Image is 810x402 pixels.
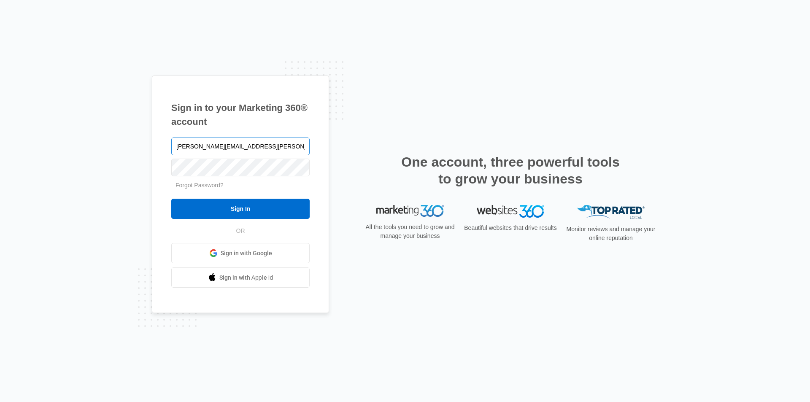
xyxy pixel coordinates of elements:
span: Sign in with Apple Id [219,273,273,282]
p: Monitor reviews and manage your online reputation [564,225,658,243]
img: Marketing 360 [376,205,444,217]
h1: Sign in to your Marketing 360® account [171,101,310,129]
a: Forgot Password? [175,182,224,189]
img: Websites 360 [477,205,544,217]
span: Sign in with Google [221,249,272,258]
a: Sign in with Apple Id [171,267,310,288]
input: Sign In [171,199,310,219]
p: All the tools you need to grow and manage your business [363,223,457,240]
h2: One account, three powerful tools to grow your business [399,154,622,187]
span: OR [230,227,251,235]
input: Email [171,138,310,155]
img: Top Rated Local [577,205,645,219]
p: Beautiful websites that drive results [463,224,558,232]
a: Sign in with Google [171,243,310,263]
